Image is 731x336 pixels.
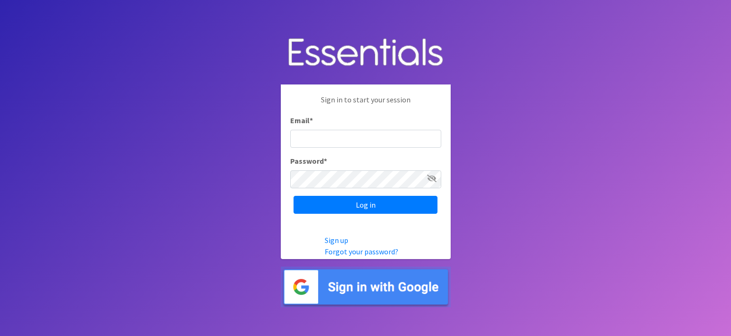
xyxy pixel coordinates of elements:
[325,235,348,245] a: Sign up
[281,267,451,308] img: Sign in with Google
[294,196,437,214] input: Log in
[324,156,327,166] abbr: required
[281,29,451,77] img: Human Essentials
[325,247,398,256] a: Forgot your password?
[290,94,441,115] p: Sign in to start your session
[310,116,313,125] abbr: required
[290,155,327,167] label: Password
[290,115,313,126] label: Email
